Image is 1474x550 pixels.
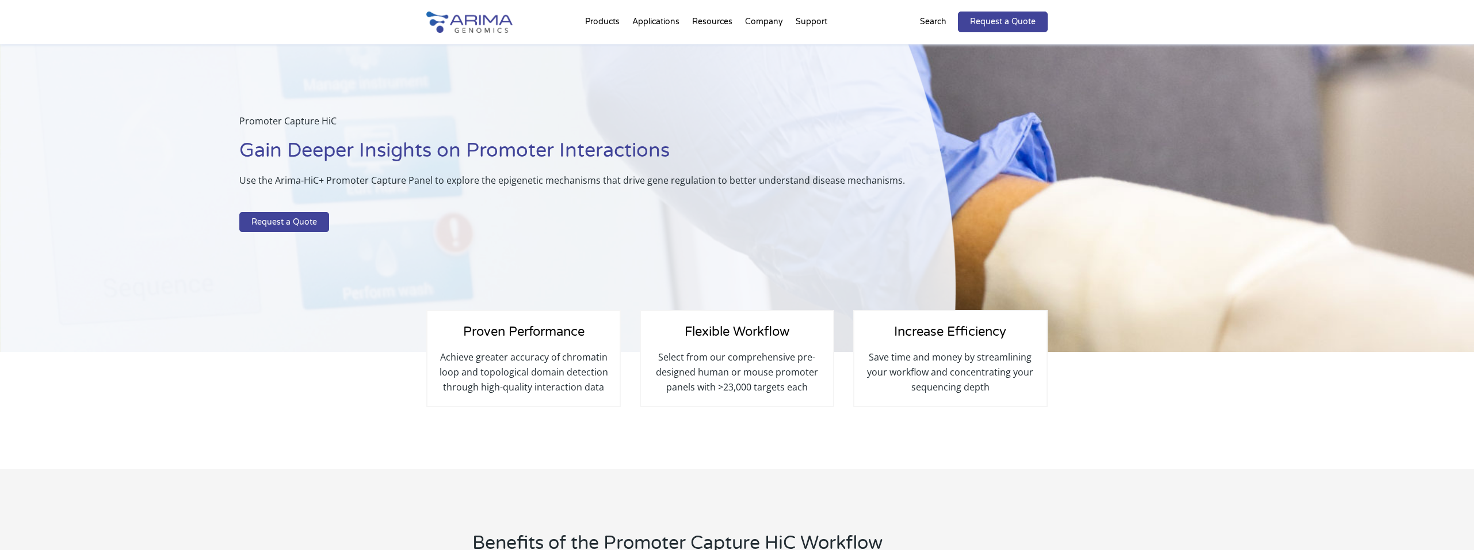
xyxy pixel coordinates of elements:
[866,350,1035,395] p: Save time and money by streamlining your workflow and concentrating your sequencing depth
[439,350,608,395] p: Achieve greater accuracy of chromatin loop and topological domain detection through high-quality ...
[426,12,513,33] img: Arima-Genomics-logo
[958,12,1048,32] a: Request a Quote
[652,350,822,395] p: Select from our comprehensive pre-designed human or mouse promoter panels with >23,000 targets each
[463,324,585,339] span: Proven Performance
[685,324,789,339] span: Flexible Workflow
[239,113,944,138] p: Promoter Capture HiC
[239,173,944,197] p: Use the Arima-HiC+ Promoter Capture Panel to explore the epigenetic mechanisms that drive gene re...
[894,324,1006,339] span: Increase Efficiency
[239,212,329,233] a: Request a Quote
[920,14,946,29] p: Search
[239,138,944,173] h1: Gain Deeper Insights on Promoter Interactions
